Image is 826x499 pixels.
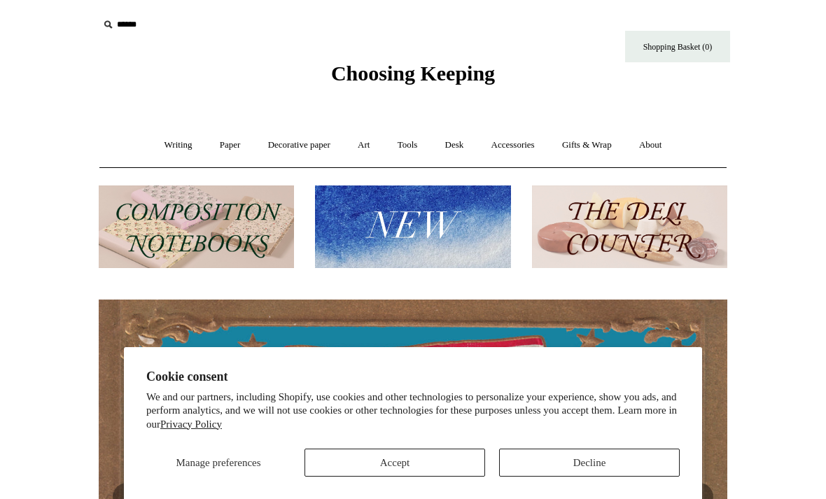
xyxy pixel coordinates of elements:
a: Paper [207,127,253,164]
a: Desk [433,127,477,164]
a: Privacy Policy [160,419,222,430]
a: Shopping Basket (0) [625,31,730,62]
button: Decline [499,449,680,477]
button: Manage preferences [146,449,290,477]
span: Choosing Keeping [331,62,495,85]
p: We and our partners, including Shopify, use cookies and other technologies to personalize your ex... [146,391,680,432]
img: The Deli Counter [532,185,727,269]
a: Art [345,127,382,164]
span: Manage preferences [176,457,260,468]
a: Decorative paper [255,127,343,164]
h2: Cookie consent [146,370,680,384]
a: Tools [385,127,430,164]
a: Choosing Keeping [331,73,495,83]
a: Writing [152,127,205,164]
a: About [626,127,675,164]
a: Accessories [479,127,547,164]
img: 202302 Composition ledgers.jpg__PID:69722ee6-fa44-49dd-a067-31375e5d54ec [99,185,294,269]
button: Accept [304,449,485,477]
img: New.jpg__PID:f73bdf93-380a-4a35-bcfe-7823039498e1 [315,185,510,269]
a: Gifts & Wrap [549,127,624,164]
